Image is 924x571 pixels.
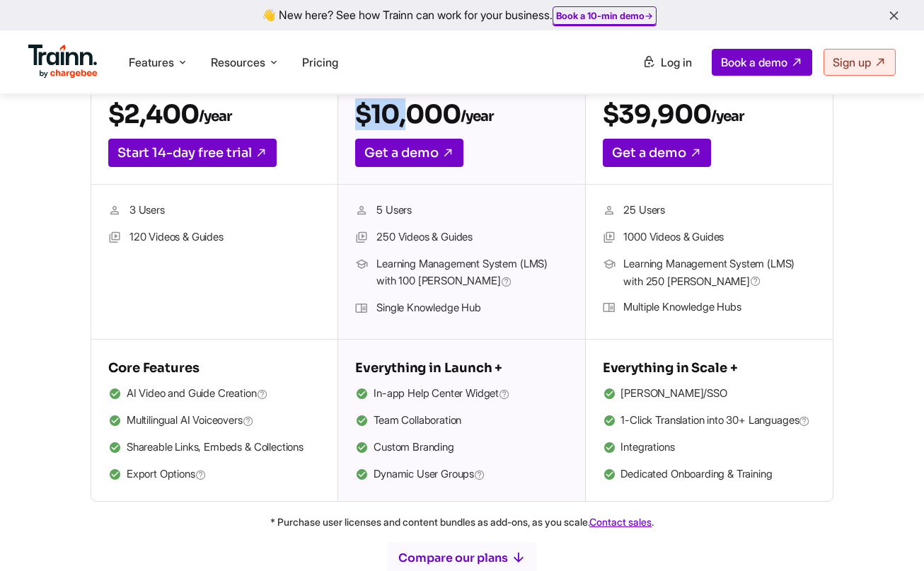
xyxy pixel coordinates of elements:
[824,49,896,76] a: Sign up
[833,55,871,69] span: Sign up
[634,50,700,75] a: Log in
[603,299,816,317] li: Multiple Knowledge Hubs
[127,412,254,430] span: Multilingual AI Voiceovers
[620,412,810,430] span: 1-Click Translation into 30+ Languages
[108,357,320,379] h5: Core Features
[108,439,320,457] li: Shareable Links, Embeds & Collections
[108,139,277,167] a: Start 14-day free trial
[211,54,265,70] span: Resources
[28,45,98,79] img: Trainn Logo
[376,255,567,291] span: Learning Management System (LMS) with 100 [PERSON_NAME]
[603,357,816,379] h5: Everything in Scale +
[355,202,567,220] li: 5 Users
[108,229,320,247] li: 120 Videos & Guides
[623,255,815,290] span: Learning Management System (LMS) with 250 [PERSON_NAME]
[721,55,787,69] span: Book a demo
[589,516,652,528] a: Contact sales
[603,439,816,457] li: Integrations
[603,466,816,484] li: Dedicated Onboarding & Training
[85,513,839,531] p: * Purchase user licenses and content bundles as add-ons, as you scale. .
[355,229,567,247] li: 250 Videos & Guides
[711,108,744,125] sub: /year
[355,412,567,430] li: Team Collaboration
[127,466,207,484] span: Export Options
[108,202,320,220] li: 3 Users
[199,108,231,125] sub: /year
[355,139,463,167] a: Get a demo
[127,385,268,403] span: AI Video and Guide Creation
[556,10,653,21] a: Book a 10-min demo→
[108,98,320,130] h2: $2,400
[853,503,924,571] iframe: Chat Widget
[603,98,816,130] h2: $39,900
[556,10,645,21] b: Book a 10-min demo
[355,98,567,130] h2: $10,000
[603,385,816,403] li: [PERSON_NAME]/SSO
[603,202,816,220] li: 25 Users
[8,8,916,22] div: 👋 New here? See how Trainn can work for your business.
[603,139,711,167] a: Get a demo
[355,357,567,379] h5: Everything in Launch +
[355,439,567,457] li: Custom Branding
[355,299,567,318] li: Single Knowledge Hub
[302,55,338,69] a: Pricing
[129,54,174,70] span: Features
[661,55,692,69] span: Log in
[603,229,816,247] li: 1000 Videos & Guides
[712,49,812,76] a: Book a demo
[374,466,485,484] span: Dynamic User Groups
[374,385,510,403] span: In-app Help Center Widget
[461,108,493,125] sub: /year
